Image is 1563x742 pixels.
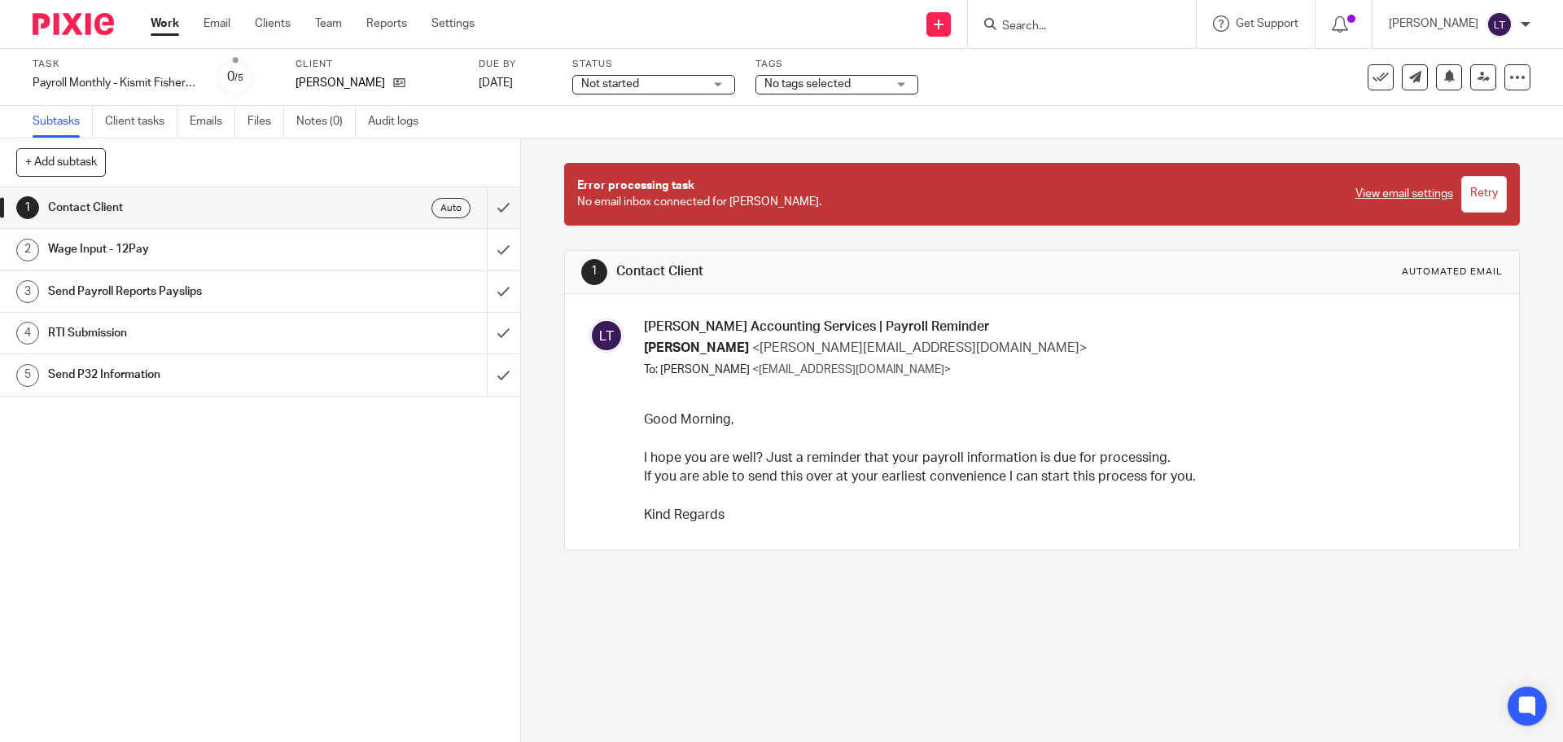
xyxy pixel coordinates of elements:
[752,364,951,375] span: <[EMAIL_ADDRESS][DOMAIN_NAME]>
[16,196,39,219] div: 1
[16,148,106,176] button: + Add subtask
[644,449,1490,468] p: I hope you are well? Just a reminder that your payroll information is due for processing.
[16,280,39,303] div: 3
[581,78,639,90] span: Not started
[227,68,243,86] div: 0
[296,58,458,71] label: Client
[644,468,1490,486] p: If you are able to send this over at your earliest convenience I can start this process for you.
[234,73,243,82] small: /5
[1402,266,1503,279] div: Automated email
[572,58,735,71] label: Status
[1355,186,1453,202] a: View email settings
[48,279,330,304] h1: Send Payroll Reports Payslips
[431,15,475,32] a: Settings
[616,263,1077,280] h1: Contact Client
[33,58,195,71] label: Task
[644,364,750,375] span: To: [PERSON_NAME]
[105,106,177,138] a: Client tasks
[151,15,179,32] a: Work
[1486,11,1513,37] img: svg%3E
[479,77,513,89] span: [DATE]
[644,318,1490,336] h3: [PERSON_NAME] Accounting Services | Payroll Reminder
[16,322,39,345] div: 4
[16,364,39,387] div: 5
[1461,176,1507,213] input: Retry
[644,341,749,354] span: [PERSON_NAME]
[296,106,356,138] a: Notes (0)
[48,237,330,261] h1: Wage Input - 12Pay
[752,341,1087,354] span: <[PERSON_NAME][EMAIL_ADDRESS][DOMAIN_NAME]>
[33,75,195,91] div: Payroll Monthly - Kismit Fisheries
[48,195,330,220] h1: Contact Client
[255,15,291,32] a: Clients
[581,259,607,285] div: 1
[247,106,284,138] a: Files
[577,178,1338,211] p: No email inbox connected for [PERSON_NAME].
[48,362,330,387] h1: Send P32 Information
[644,506,1490,525] p: Kind Regards
[577,180,694,191] span: Error processing task
[1389,15,1478,32] p: [PERSON_NAME]
[431,198,471,218] div: Auto
[33,13,114,35] img: Pixie
[204,15,230,32] a: Email
[1236,18,1298,29] span: Get Support
[296,75,385,91] p: [PERSON_NAME]
[16,239,39,261] div: 2
[33,106,93,138] a: Subtasks
[755,58,918,71] label: Tags
[589,318,624,353] img: svg%3E
[644,411,1490,429] p: Good Morning,
[368,106,431,138] a: Audit logs
[315,15,342,32] a: Team
[190,106,235,138] a: Emails
[366,15,407,32] a: Reports
[48,321,330,345] h1: RTI Submission
[764,78,851,90] span: No tags selected
[1000,20,1147,34] input: Search
[479,58,552,71] label: Due by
